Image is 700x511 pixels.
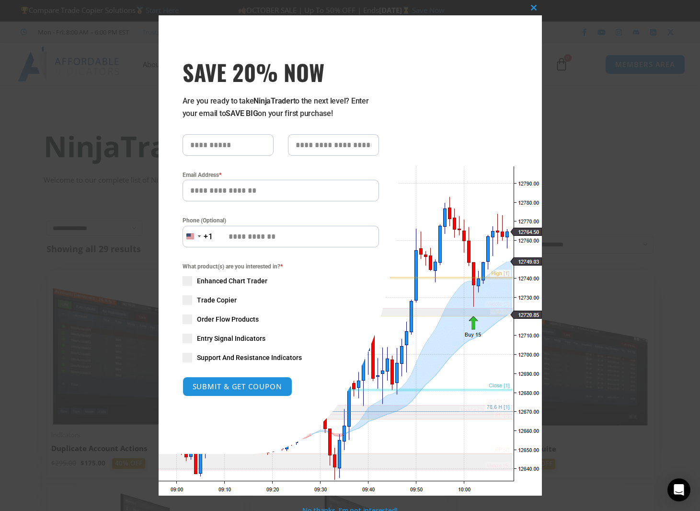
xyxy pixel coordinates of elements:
[183,353,379,362] label: Support And Resistance Indicators
[197,276,267,286] span: Enhanced Chart Trader
[253,96,293,105] strong: NinjaTrader
[197,314,259,324] span: Order Flow Products
[183,262,379,271] span: What product(s) are you interested in?
[183,170,379,180] label: Email Address
[183,295,379,305] label: Trade Copier
[204,231,213,243] div: +1
[183,314,379,324] label: Order Flow Products
[183,276,379,286] label: Enhanced Chart Trader
[197,334,265,343] span: Entry Signal Indicators
[183,95,379,120] p: Are you ready to take to the next level? Enter your email to on your first purchase!
[197,295,237,305] span: Trade Copier
[183,226,213,247] button: Selected country
[183,216,379,225] label: Phone (Optional)
[226,109,258,118] strong: SAVE BIG
[183,58,379,85] h3: SAVE 20% NOW
[183,377,292,396] button: SUBMIT & GET COUPON
[197,353,302,362] span: Support And Resistance Indicators
[667,478,690,501] div: Open Intercom Messenger
[183,334,379,343] label: Entry Signal Indicators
